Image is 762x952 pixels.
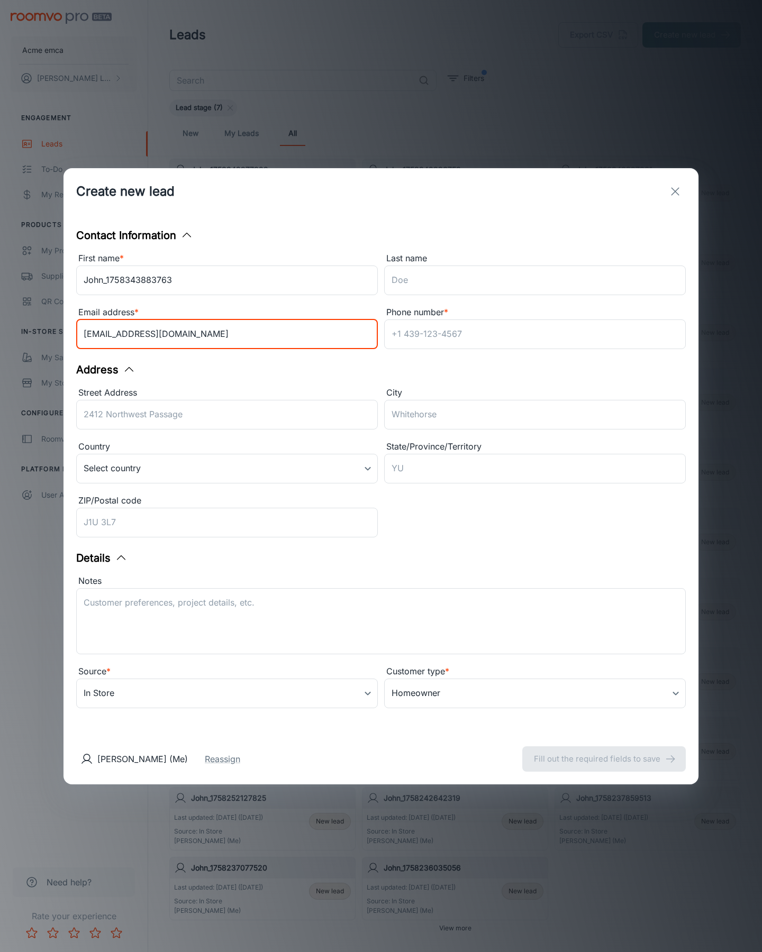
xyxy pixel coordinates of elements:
[384,665,686,679] div: Customer type
[76,679,378,708] div: In Store
[76,227,193,243] button: Contact Information
[76,252,378,266] div: First name
[384,454,686,483] input: YU
[384,252,686,266] div: Last name
[384,306,686,319] div: Phone number
[76,266,378,295] input: John
[76,440,378,454] div: Country
[76,508,378,537] input: J1U 3L7
[76,306,378,319] div: Email address
[76,182,175,201] h1: Create new lead
[76,574,686,588] div: Notes
[76,386,378,400] div: Street Address
[384,386,686,400] div: City
[384,679,686,708] div: Homeowner
[384,400,686,429] input: Whitehorse
[384,440,686,454] div: State/Province/Territory
[384,319,686,349] input: +1 439-123-4567
[76,494,378,508] div: ZIP/Postal code
[76,400,378,429] input: 2412 Northwest Passage
[384,266,686,295] input: Doe
[76,454,378,483] div: Select country
[97,753,188,765] p: [PERSON_NAME] (Me)
[76,319,378,349] input: myname@example.com
[76,362,135,378] button: Address
[76,550,128,566] button: Details
[76,665,378,679] div: Source
[665,181,686,202] button: exit
[205,753,240,765] button: Reassign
